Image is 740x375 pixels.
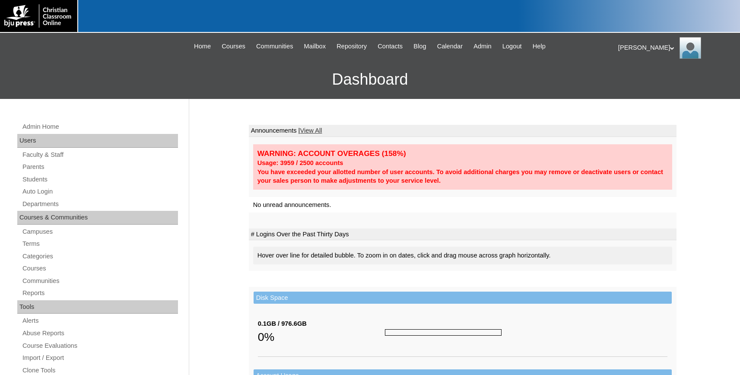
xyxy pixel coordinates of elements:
[17,211,178,225] div: Courses & Communities
[22,149,178,160] a: Faculty & Staff
[22,162,178,172] a: Parents
[22,186,178,197] a: Auto Login
[680,37,701,59] img: Karen Lawton
[17,300,178,314] div: Tools
[257,149,668,159] div: WARNING: ACCOUNT OVERAGES (158%)
[4,4,73,28] img: logo-white.png
[22,340,178,351] a: Course Evaluations
[469,41,496,51] a: Admin
[533,41,546,51] span: Help
[502,41,522,51] span: Logout
[249,197,676,213] td: No unread announcements.
[332,41,371,51] a: Repository
[257,159,343,166] strong: Usage: 3959 / 2500 accounts
[437,41,463,51] span: Calendar
[253,247,672,264] div: Hover over line for detailed bubble. To zoom in on dates, click and drag mouse across graph horiz...
[22,288,178,299] a: Reports
[22,353,178,363] a: Import / Export
[337,41,367,51] span: Repository
[378,41,403,51] span: Contacts
[22,199,178,210] a: Departments
[17,134,178,148] div: Users
[22,174,178,185] a: Students
[373,41,407,51] a: Contacts
[258,328,385,346] div: 0%
[252,41,298,51] a: Communities
[22,226,178,237] a: Campuses
[618,37,731,59] div: [PERSON_NAME]
[258,319,385,328] div: 0.1GB / 976.6GB
[22,276,178,286] a: Communities
[433,41,467,51] a: Calendar
[300,41,330,51] a: Mailbox
[473,41,492,51] span: Admin
[22,238,178,249] a: Terms
[257,168,668,185] div: You have exceeded your allotted number of user accounts. To avoid additional charges you may remo...
[22,121,178,132] a: Admin Home
[413,41,426,51] span: Blog
[22,328,178,339] a: Abuse Reports
[249,125,676,137] td: Announcements |
[22,263,178,274] a: Courses
[300,127,322,134] a: View All
[254,292,672,304] td: Disk Space
[249,229,676,241] td: # Logins Over the Past Thirty Days
[194,41,211,51] span: Home
[528,41,550,51] a: Help
[22,251,178,262] a: Categories
[498,41,526,51] a: Logout
[304,41,326,51] span: Mailbox
[4,60,736,99] h3: Dashboard
[22,315,178,326] a: Alerts
[409,41,430,51] a: Blog
[190,41,215,51] a: Home
[217,41,250,51] a: Courses
[222,41,245,51] span: Courses
[256,41,293,51] span: Communities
